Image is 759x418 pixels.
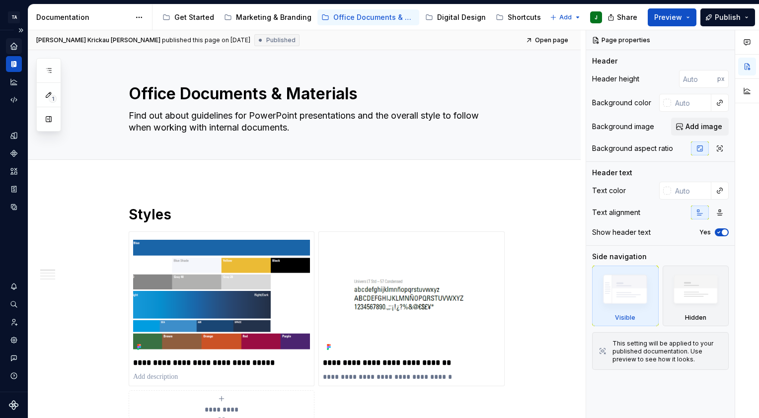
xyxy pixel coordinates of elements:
[6,181,22,197] a: Storybook stories
[592,252,647,262] div: Side navigation
[617,12,637,22] span: Share
[663,266,729,326] div: Hidden
[6,279,22,294] button: Notifications
[6,314,22,330] a: Invite team
[685,122,722,132] span: Add image
[654,12,682,22] span: Preview
[162,36,250,44] div: published this page on [DATE]
[6,296,22,312] button: Search ⌘K
[421,9,490,25] a: Digital Design
[6,199,22,215] a: Data sources
[592,186,626,196] div: Text color
[615,314,635,322] div: Visible
[6,56,22,72] a: Documentation
[671,182,711,200] input: Auto
[592,122,654,132] div: Background image
[323,236,500,354] img: a46a442e-e4d7-49e4-a37f-67ec7121e799.png
[49,95,57,103] span: 1
[699,228,711,236] label: Yes
[592,208,640,217] div: Text alignment
[592,227,651,237] div: Show header text
[14,23,28,37] button: Expand sidebar
[8,11,20,23] div: TA
[592,143,673,153] div: Background aspect ratio
[648,8,696,26] button: Preview
[6,38,22,54] a: Home
[547,10,584,24] button: Add
[592,266,659,326] div: Visible
[127,108,502,136] textarea: Find out about guidelines for PowerPoint presentations and the overall style to follow when worki...
[437,12,486,22] div: Digital Design
[6,128,22,143] a: Design tokens
[6,163,22,179] a: Assets
[715,12,741,22] span: Publish
[158,9,218,25] a: Get Started
[603,8,644,26] button: Share
[317,9,419,25] a: Office Documents & Materials
[592,74,639,84] div: Header height
[592,98,651,108] div: Background color
[535,36,568,44] span: Open page
[508,12,541,22] div: Shortcuts
[266,36,296,44] span: Published
[492,9,545,25] a: Shortcuts
[2,6,26,28] button: TA
[158,7,545,27] div: Page tree
[595,13,598,21] div: J
[129,206,504,223] h1: Styles
[679,70,717,88] input: Auto
[685,314,706,322] div: Hidden
[612,340,722,363] div: This setting will be applied to your published documentation. Use preview to see how it looks.
[174,12,214,22] div: Get Started
[671,118,729,136] button: Add image
[6,92,22,108] a: Code automation
[36,36,160,44] span: [PERSON_NAME] Krickau [PERSON_NAME]
[559,13,572,21] span: Add
[333,12,415,22] div: Office Documents & Materials
[133,236,310,354] img: 05e64231-0e04-4de8-9712-f310065e5499.png
[36,12,130,22] div: Documentation
[6,332,22,348] a: Settings
[700,8,755,26] button: Publish
[592,168,632,178] div: Header text
[671,94,711,112] input: Auto
[6,350,22,366] button: Contact support
[523,33,573,47] a: Open page
[9,400,19,410] svg: Supernova Logo
[127,82,502,106] textarea: Office Documents & Materials
[236,12,311,22] div: Marketing & Branding
[717,75,725,83] p: px
[592,56,617,66] div: Header
[220,9,315,25] a: Marketing & Branding
[6,145,22,161] a: Components
[6,74,22,90] a: Analytics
